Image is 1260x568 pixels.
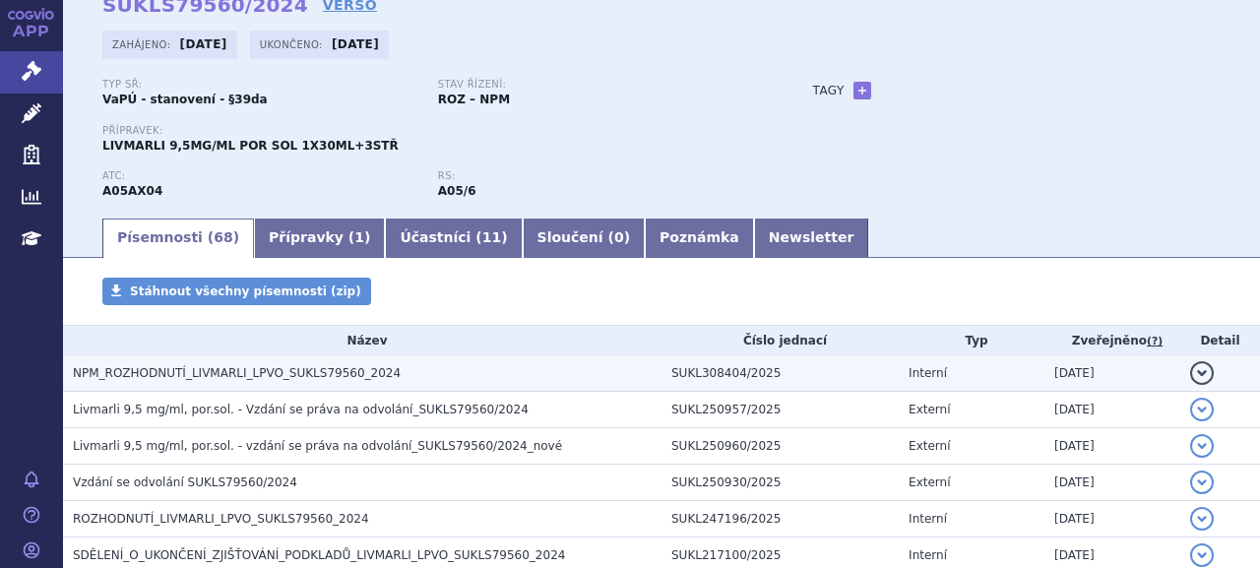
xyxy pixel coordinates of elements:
[102,79,418,91] p: Typ SŘ:
[260,36,327,52] span: Ukončeno:
[909,439,950,453] span: Externí
[661,428,899,465] td: SUKL250960/2025
[614,229,624,245] span: 0
[661,465,899,501] td: SUKL250930/2025
[73,512,369,526] span: ROZHODNUTÍ_LIVMARLI_LPVO_SUKLS79560_2024
[73,403,529,416] span: Livmarli 9,5 mg/ml, por.sol. - Vzdání se práva na odvolání_SUKLS79560/2024
[332,37,379,51] strong: [DATE]
[1190,471,1214,494] button: detail
[385,219,522,258] a: Účastníci (11)
[102,170,418,182] p: ATC:
[645,219,754,258] a: Poznámka
[1044,465,1180,501] td: [DATE]
[438,93,510,106] strong: ROZ – NPM
[1190,434,1214,458] button: detail
[73,366,401,380] span: NPM_ROZHODNUTÍ_LIVMARLI_LPVO_SUKLS79560_2024
[102,125,774,137] p: Přípravek:
[438,170,754,182] p: RS:
[438,184,476,198] strong: maralixibat k léčbě cholestatického pruritu u pacientů s Alagillovým syndromem
[909,548,947,562] span: Interní
[63,326,661,355] th: Název
[1190,543,1214,567] button: detail
[180,37,227,51] strong: [DATE]
[130,284,361,298] span: Stáhnout všechny písemnosti (zip)
[1044,326,1180,355] th: Zveřejněno
[1180,326,1260,355] th: Detail
[102,184,162,198] strong: MARALIXIBAT-CHLORID
[102,219,254,258] a: Písemnosti (68)
[73,475,297,489] span: Vzdání se odvolání SUKLS79560/2024
[661,355,899,392] td: SUKL308404/2025
[661,392,899,428] td: SUKL250957/2025
[1044,501,1180,537] td: [DATE]
[254,219,385,258] a: Přípravky (1)
[438,79,754,91] p: Stav řízení:
[1190,507,1214,531] button: detail
[909,475,950,489] span: Externí
[661,326,899,355] th: Číslo jednací
[482,229,501,245] span: 11
[1147,335,1163,348] abbr: (?)
[73,548,565,562] span: SDĚLENÍ_O_UKONČENÍ_ZJIŠŤOVÁNÍ_PODKLADŮ_LIVMARLI_LPVO_SUKLS79560_2024
[102,139,399,153] span: LIVMARLI 9,5MG/ML POR SOL 1X30ML+3STŘ
[909,403,950,416] span: Externí
[1044,428,1180,465] td: [DATE]
[909,512,947,526] span: Interní
[1044,355,1180,392] td: [DATE]
[102,278,371,305] a: Stáhnout všechny písemnosti (zip)
[73,439,562,453] span: Livmarli 9,5 mg/ml, por.sol. - vzdání se práva na odvolání_SUKLS79560/2024_nové
[899,326,1044,355] th: Typ
[909,366,947,380] span: Interní
[354,229,364,245] span: 1
[813,79,845,102] h3: Tagy
[1190,361,1214,385] button: detail
[754,219,869,258] a: Newsletter
[1044,392,1180,428] td: [DATE]
[523,219,645,258] a: Sloučení (0)
[112,36,174,52] span: Zahájeno:
[214,229,232,245] span: 68
[1190,398,1214,421] button: detail
[853,82,871,99] a: +
[661,501,899,537] td: SUKL247196/2025
[102,93,268,106] strong: VaPÚ - stanovení - §39da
